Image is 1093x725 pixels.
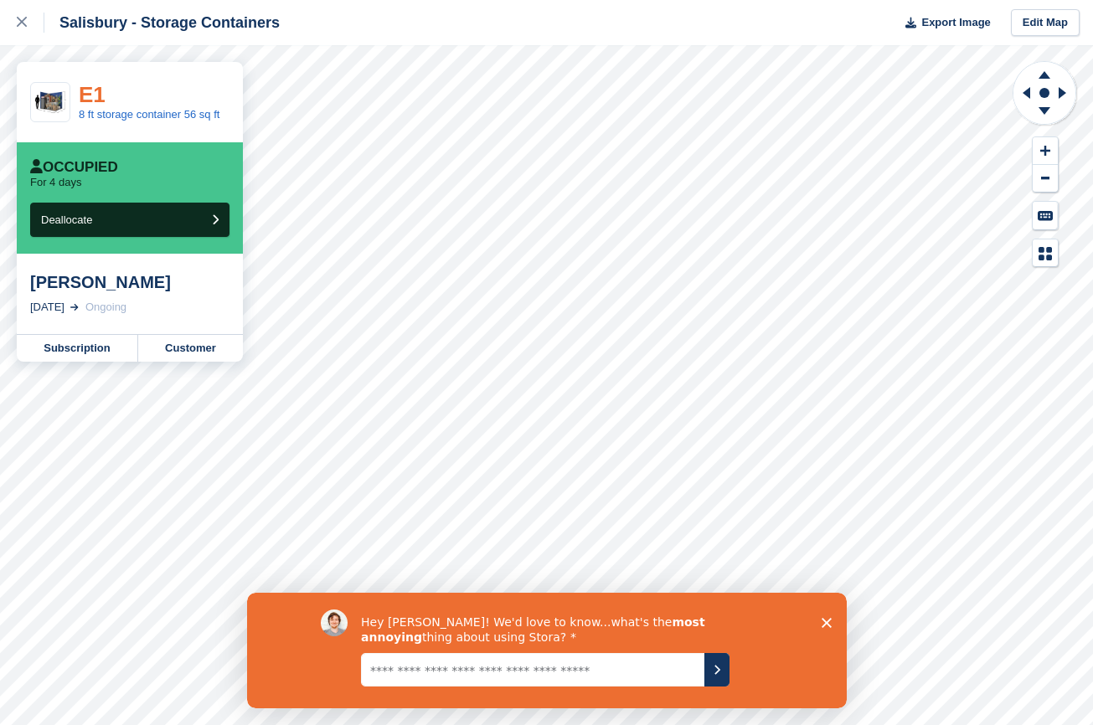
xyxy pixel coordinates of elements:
[1033,137,1058,165] button: Zoom In
[17,335,138,362] a: Subscription
[30,272,229,292] div: [PERSON_NAME]
[1033,202,1058,229] button: Keyboard Shortcuts
[138,335,243,362] a: Customer
[70,304,79,311] img: arrow-right-light-icn-cde0832a797a2874e46488d9cf13f60e5c3a73dbe684e267c42b8395dfbc2abf.svg
[1011,9,1080,37] a: Edit Map
[85,299,126,316] div: Ongoing
[30,159,118,176] div: Occupied
[79,82,106,107] a: E1
[41,213,92,226] span: Deallocate
[895,9,991,37] button: Export Image
[79,108,219,121] a: 8 ft storage container 56 sq ft
[921,14,990,31] span: Export Image
[30,299,64,316] div: [DATE]
[1033,165,1058,193] button: Zoom Out
[247,593,847,708] iframe: Survey by David from Stora
[30,176,81,189] p: For 4 days
[30,203,229,237] button: Deallocate
[31,88,70,117] img: 8-ft-container.jpg
[44,13,280,33] div: Salisbury - Storage Containers
[1033,239,1058,267] button: Map Legend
